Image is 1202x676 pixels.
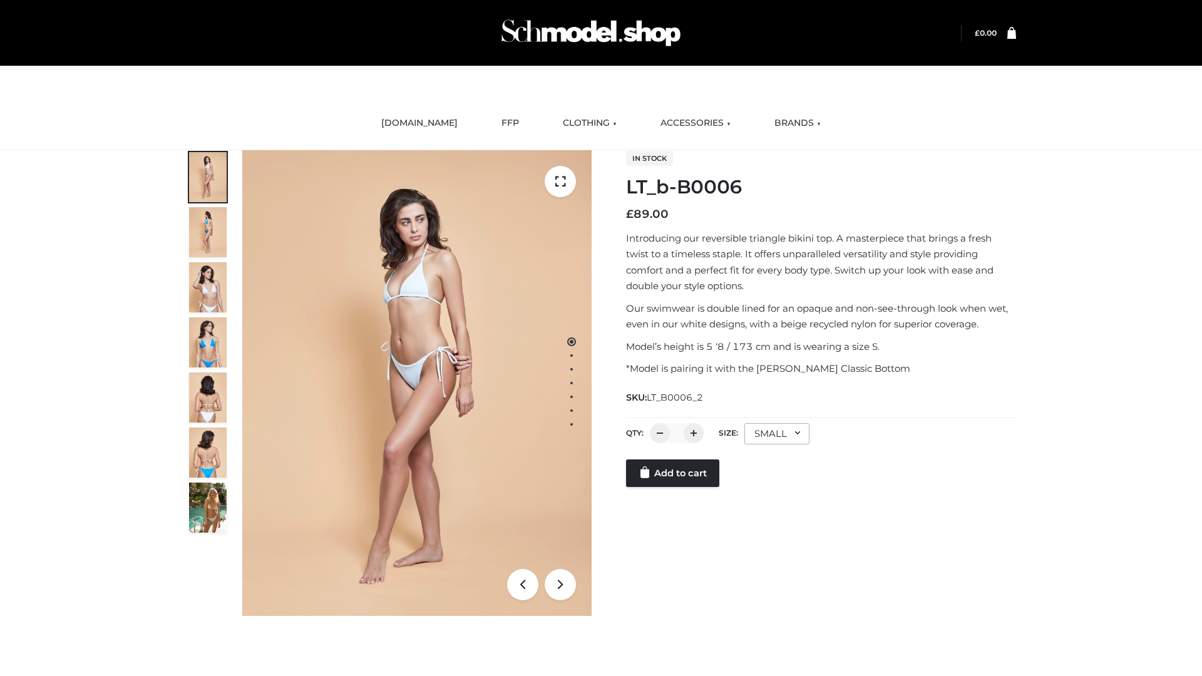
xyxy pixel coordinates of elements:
[497,8,685,58] img: Schmodel Admin 964
[626,207,634,221] span: £
[744,423,809,444] div: SMALL
[189,262,227,312] img: ArielClassicBikiniTop_CloudNine_AzureSky_OW114ECO_3-scaled.jpg
[626,230,1016,294] p: Introducing our reversible triangle bikini top. A masterpiece that brings a fresh twist to a time...
[626,339,1016,355] p: Model’s height is 5 ‘8 / 173 cm and is wearing a size S.
[651,110,740,137] a: ACCESSORIES
[626,300,1016,332] p: Our swimwear is double lined for an opaque and non-see-through look when wet, even in our white d...
[242,150,592,616] img: LT_b-B0006
[626,428,644,438] label: QTY:
[189,152,227,202] img: ArielClassicBikiniTop_CloudNine_AzureSky_OW114ECO_1-scaled.jpg
[372,110,467,137] a: [DOMAIN_NAME]
[189,372,227,422] img: ArielClassicBikiniTop_CloudNine_AzureSky_OW114ECO_7-scaled.jpg
[647,392,703,403] span: LT_B0006_2
[975,28,997,38] a: £0.00
[189,317,227,367] img: ArielClassicBikiniTop_CloudNine_AzureSky_OW114ECO_4-scaled.jpg
[626,390,704,405] span: SKU:
[975,28,997,38] bdi: 0.00
[626,207,669,221] bdi: 89.00
[765,110,830,137] a: BRANDS
[189,428,227,478] img: ArielClassicBikiniTop_CloudNine_AzureSky_OW114ECO_8-scaled.jpg
[492,110,528,137] a: FFP
[553,110,626,137] a: CLOTHING
[626,459,719,487] a: Add to cart
[189,483,227,533] img: Arieltop_CloudNine_AzureSky2.jpg
[719,428,738,438] label: Size:
[189,207,227,257] img: ArielClassicBikiniTop_CloudNine_AzureSky_OW114ECO_2-scaled.jpg
[626,176,1016,198] h1: LT_b-B0006
[626,151,673,166] span: In stock
[975,28,980,38] span: £
[626,361,1016,377] p: *Model is pairing it with the [PERSON_NAME] Classic Bottom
